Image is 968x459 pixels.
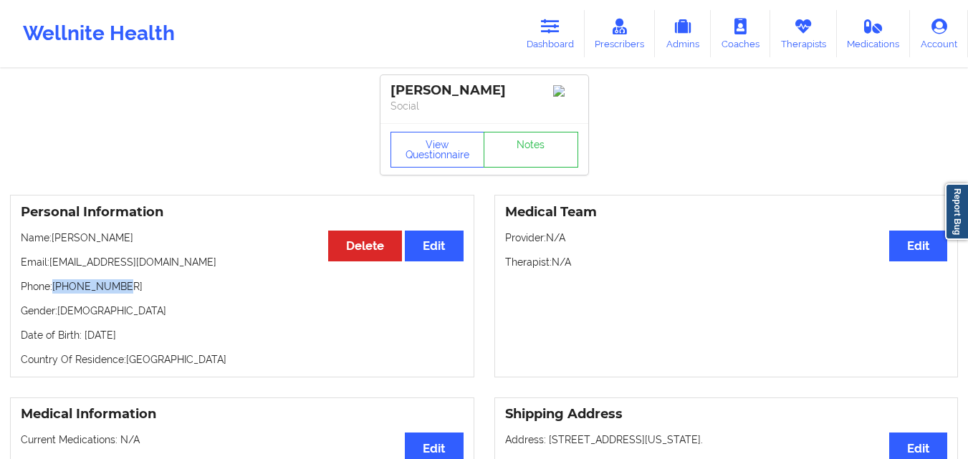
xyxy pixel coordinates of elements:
[21,279,464,294] p: Phone: [PHONE_NUMBER]
[21,406,464,422] h3: Medical Information
[516,10,585,57] a: Dashboard
[21,304,464,318] p: Gender: [DEMOGRAPHIC_DATA]
[505,255,948,269] p: Therapist: N/A
[21,433,464,447] p: Current Medications: N/A
[21,328,464,342] p: Date of Birth: [DATE]
[585,10,656,57] a: Prescribers
[505,204,948,221] h3: Medical Team
[21,255,464,269] p: Email: [EMAIL_ADDRESS][DOMAIN_NAME]
[405,231,463,261] button: Edit
[21,231,464,245] p: Name: [PERSON_NAME]
[505,231,948,245] p: Provider: N/A
[390,99,578,113] p: Social
[505,406,948,422] h3: Shipping Address
[484,132,578,168] a: Notes
[505,433,948,447] p: Address: [STREET_ADDRESS][US_STATE].
[889,231,947,261] button: Edit
[770,10,837,57] a: Therapists
[21,352,464,367] p: Country Of Residence: [GEOGRAPHIC_DATA]
[711,10,770,57] a: Coaches
[21,204,464,221] h3: Personal Information
[945,183,968,240] a: Report Bug
[390,82,578,99] div: [PERSON_NAME]
[837,10,911,57] a: Medications
[655,10,711,57] a: Admins
[553,85,578,97] img: Image%2Fplaceholer-image.png
[910,10,968,57] a: Account
[328,231,402,261] button: Delete
[390,132,485,168] button: View Questionnaire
